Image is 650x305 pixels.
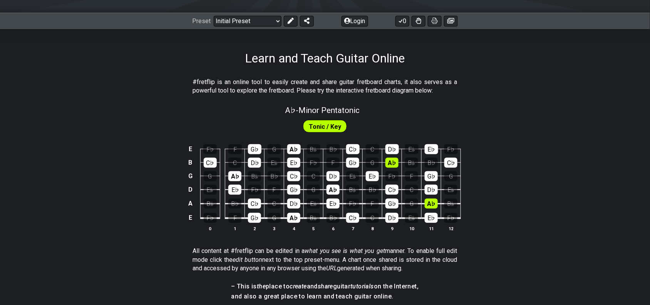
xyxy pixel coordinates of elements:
div: E𝄫 [346,171,359,181]
th: 4 [284,224,304,233]
button: Print [428,16,442,27]
th: 2 [245,224,265,233]
td: A [186,196,195,211]
div: C♭ [346,213,359,223]
div: B𝄫 [248,171,261,181]
div: B♭ [425,158,438,168]
h1: Learn and Teach Guitar Online [245,51,405,66]
div: E𝄫 [405,144,419,154]
div: B𝄫 [405,158,418,168]
button: Edit Preset [284,16,298,27]
div: B♭ [327,144,340,154]
div: E𝄫 [444,185,457,195]
div: E𝄫 [405,213,418,223]
em: the [257,283,266,290]
div: B𝄫 [346,185,359,195]
div: G♭ [346,158,359,168]
div: F♭ [307,158,320,168]
div: G♭ [425,171,438,181]
th: 8 [363,224,382,233]
div: G♭ [248,144,261,154]
div: G [268,144,281,154]
div: E𝄫 [307,199,320,209]
div: E♭ [327,199,340,209]
td: G [186,169,195,183]
div: F♭ [346,199,359,209]
div: B♭ [366,185,379,195]
em: what you see is what you get [305,247,385,254]
div: C♭ [444,158,457,168]
div: C♭ [287,171,300,181]
th: 7 [343,224,363,233]
th: 9 [382,224,402,233]
div: D♭ [385,144,399,154]
div: B𝄫 [204,199,217,209]
td: E [186,142,195,156]
span: Preset [192,17,211,25]
div: C [228,158,241,168]
div: C [405,185,418,195]
div: G [307,185,320,195]
div: F [228,213,241,223]
div: F [327,158,340,168]
div: B𝄫 [307,213,320,223]
div: C [307,171,320,181]
div: G [444,171,457,181]
div: G♭ [287,185,300,195]
div: B♭ [268,171,281,181]
em: create [290,283,307,290]
th: 3 [265,224,284,233]
em: edit button [233,256,262,263]
div: C [268,199,281,209]
div: C♭ [204,158,217,168]
div: C♭ [346,144,360,154]
th: 1 [225,224,245,233]
span: First enable full edit mode to edit [309,121,341,132]
div: G♭ [248,213,261,223]
div: E𝄫 [268,158,281,168]
div: B♭ [327,213,340,223]
div: E♭ [287,158,300,168]
div: G [268,213,281,223]
div: C♭ [385,185,399,195]
td: E [186,211,195,225]
button: 0 [395,16,409,27]
button: Create image [444,16,458,27]
button: Toggle Dexterity for all fretkits [412,16,426,27]
td: B [186,156,195,169]
div: A♭ [228,171,241,181]
div: G [366,158,379,168]
div: B♭ [228,199,241,209]
h4: – This is place to and guitar on the Internet, [231,282,419,291]
div: F [268,185,281,195]
th: 6 [323,224,343,233]
th: 12 [441,224,461,233]
div: D♭ [327,171,340,181]
div: F♭ [204,213,217,223]
div: F♭ [385,171,399,181]
div: F♭ [203,144,217,154]
em: URL [326,265,337,272]
div: E♭ [366,171,379,181]
div: D♭ [385,213,399,223]
span: A♭ - Minor Pentatonic [285,106,360,115]
div: E𝄫 [204,185,217,195]
div: C♭ [248,199,261,209]
em: share [318,283,333,290]
div: C [366,144,379,154]
div: A♭ [327,185,340,195]
button: Login [342,16,368,27]
div: E♭ [228,185,241,195]
div: C [366,213,379,223]
th: 5 [304,224,323,233]
div: F [405,171,418,181]
p: All content at #fretflip can be edited in a manner. To enable full edit mode click the next to th... [193,247,457,273]
div: E♭ [425,213,438,223]
div: A♭ [287,213,300,223]
div: F [228,144,242,154]
select: Preset [214,16,281,27]
div: E♭ [425,144,438,154]
div: D♭ [425,185,438,195]
em: tutorials [351,283,374,290]
th: 11 [422,224,441,233]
